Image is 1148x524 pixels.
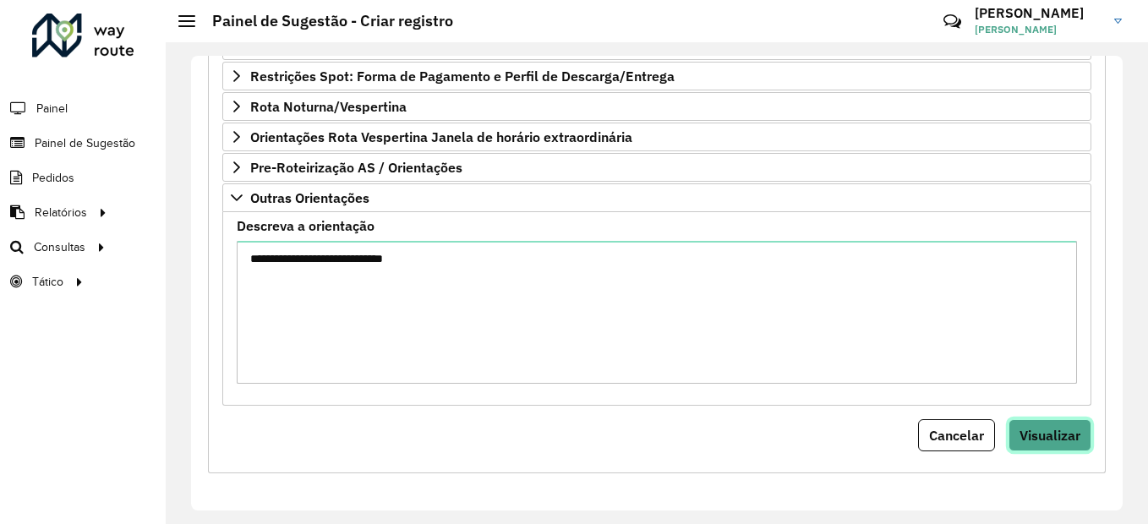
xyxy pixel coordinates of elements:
[35,134,135,152] span: Painel de Sugestão
[222,92,1091,121] a: Rota Noturna/Vespertina
[35,204,87,221] span: Relatórios
[222,153,1091,182] a: Pre-Roteirização AS / Orientações
[250,130,632,144] span: Orientações Rota Vespertina Janela de horário extraordinária
[195,12,453,30] h2: Painel de Sugestão - Criar registro
[934,3,970,40] a: Contato Rápido
[975,22,1102,37] span: [PERSON_NAME]
[1020,427,1080,444] span: Visualizar
[250,100,407,113] span: Rota Noturna/Vespertina
[250,191,369,205] span: Outras Orientações
[222,183,1091,212] a: Outras Orientações
[34,238,85,256] span: Consultas
[1009,419,1091,451] button: Visualizar
[975,5,1102,21] h3: [PERSON_NAME]
[222,123,1091,151] a: Orientações Rota Vespertina Janela de horário extraordinária
[237,216,374,236] label: Descreva a orientação
[929,427,984,444] span: Cancelar
[32,273,63,291] span: Tático
[36,100,68,117] span: Painel
[222,212,1091,406] div: Outras Orientações
[250,69,675,83] span: Restrições Spot: Forma de Pagamento e Perfil de Descarga/Entrega
[32,169,74,187] span: Pedidos
[250,161,462,174] span: Pre-Roteirização AS / Orientações
[918,419,995,451] button: Cancelar
[222,62,1091,90] a: Restrições Spot: Forma de Pagamento e Perfil de Descarga/Entrega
